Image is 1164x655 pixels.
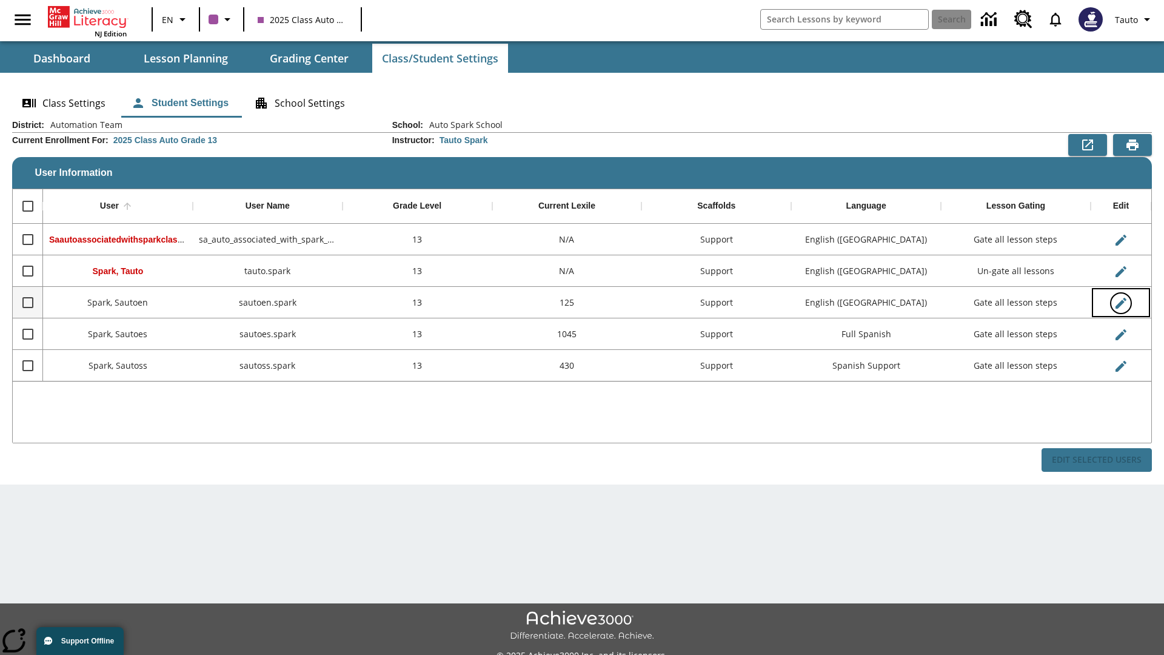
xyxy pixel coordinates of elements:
[846,201,886,212] div: Language
[1109,260,1133,284] button: Edit User
[791,318,941,350] div: Full Spanish
[125,44,246,73] button: Lesson Planning
[5,2,41,38] button: Open side menu
[36,627,124,655] button: Support Offline
[1109,291,1133,315] button: Edit User
[12,89,115,118] button: Class Settings
[392,135,435,146] h2: Instructor :
[641,350,791,381] div: Support
[87,297,148,308] span: Spark, Sautoen
[1109,228,1133,252] button: Edit User
[1040,4,1071,35] a: Notifications
[697,201,735,212] div: Scaffolds
[492,255,642,287] div: N/A
[791,350,941,381] div: Spanish Support
[1007,3,1040,36] a: Resource Center, Will open in new tab
[343,318,492,350] div: 13
[941,318,1091,350] div: Gate all lesson steps
[48,5,127,29] a: Home
[392,120,423,130] h2: School :
[49,233,320,245] span: Saautoassociatedwithsparkclass, Saautoassociatedwithsparkclass
[641,255,791,287] div: Support
[193,224,343,255] div: sa_auto_associated_with_spark_classes
[791,224,941,255] div: English (US)
[1113,201,1129,212] div: Edit
[193,255,343,287] div: tauto.spark
[791,287,941,318] div: English (US)
[343,350,492,381] div: 13
[510,611,654,642] img: Achieve3000 Differentiate Accelerate Achieve
[204,8,239,30] button: Class color is purple. Change class color
[88,328,147,340] span: Spark, Sautoes
[244,89,355,118] button: School Settings
[12,89,1152,118] div: Class/Student Settings
[492,224,642,255] div: N/A
[423,119,503,131] span: Auto Spark School
[986,201,1045,212] div: Lesson Gating
[48,4,127,38] div: Home
[941,350,1091,381] div: Gate all lesson steps
[61,637,114,645] span: Support Offline
[791,255,941,287] div: English (US)
[492,287,642,318] div: 125
[1109,354,1133,378] button: Edit User
[1115,13,1138,26] span: Tauto
[641,224,791,255] div: Support
[1071,4,1110,35] button: Select a new avatar
[121,89,238,118] button: Student Settings
[761,10,928,29] input: search field
[343,224,492,255] div: 13
[974,3,1007,36] a: Data Center
[249,44,370,73] button: Grading Center
[44,119,122,131] span: Automation Team
[641,318,791,350] div: Support
[89,360,147,371] span: Spark, Sautoss
[258,13,347,26] span: 2025 Class Auto Grade 13
[93,266,144,276] span: Spark, Tauto
[193,287,343,318] div: sautoen.spark
[538,201,595,212] div: Current Lexile
[941,224,1091,255] div: Gate all lesson steps
[492,318,642,350] div: 1045
[1109,323,1133,347] button: Edit User
[1113,134,1152,156] button: Print Preview
[35,167,113,178] span: User Information
[100,201,119,212] div: User
[12,119,1152,472] div: User Information
[372,44,508,73] button: Class/Student Settings
[246,201,290,212] div: User Name
[12,135,109,146] h2: Current Enrollment For :
[343,287,492,318] div: 13
[343,255,492,287] div: 13
[641,287,791,318] div: Support
[941,287,1091,318] div: Gate all lesson steps
[1110,8,1159,30] button: Profile/Settings
[492,350,642,381] div: 430
[1,44,122,73] button: Dashboard
[440,134,488,146] div: Tauto Spark
[156,8,195,30] button: Language: EN, Select a language
[113,134,217,146] div: 2025 Class Auto Grade 13
[393,201,441,212] div: Grade Level
[12,120,44,130] h2: District :
[1068,134,1107,156] button: Export to CSV
[193,350,343,381] div: sautoss.spark
[95,29,127,38] span: NJ Edition
[162,13,173,26] span: EN
[1079,7,1103,32] img: Avatar
[193,318,343,350] div: sautoes.spark
[941,255,1091,287] div: Un-gate all lessons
